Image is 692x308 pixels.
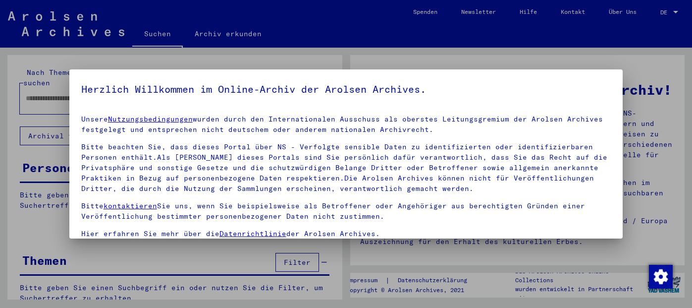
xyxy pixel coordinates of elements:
p: Bitte beachten Sie, dass dieses Portal über NS - Verfolgte sensible Daten zu identifizierten oder... [81,142,611,194]
a: Datenrichtlinie [219,229,286,238]
a: Nutzungsbedingungen [108,115,193,123]
img: Zustimmung ändern [649,265,673,289]
a: kontaktieren [104,201,157,210]
h5: Herzlich Willkommen im Online-Archiv der Arolsen Archives. [81,81,611,97]
p: Unsere wurden durch den Internationalen Ausschuss als oberstes Leitungsgremium der Arolsen Archiv... [81,114,611,135]
p: Hier erfahren Sie mehr über die der Arolsen Archives. [81,229,611,239]
p: Bitte Sie uns, wenn Sie beispielsweise als Betroffener oder Angehöriger aus berechtigten Gründen ... [81,201,611,222]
